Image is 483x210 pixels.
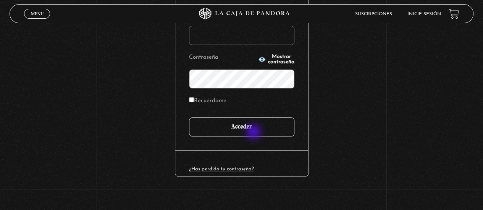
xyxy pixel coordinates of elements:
[449,9,459,19] a: View your shopping cart
[189,52,256,64] label: Contraseña
[189,95,226,107] label: Recuérdame
[268,54,294,65] span: Mostrar contraseña
[189,117,294,136] input: Acceder
[258,54,294,65] button: Mostrar contraseña
[31,11,44,16] span: Menu
[189,97,194,102] input: Recuérdame
[355,12,392,16] a: Suscripciones
[28,18,46,23] span: Cerrar
[189,167,254,172] a: ¿Has perdido tu contraseña?
[407,12,441,16] a: Inicie sesión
